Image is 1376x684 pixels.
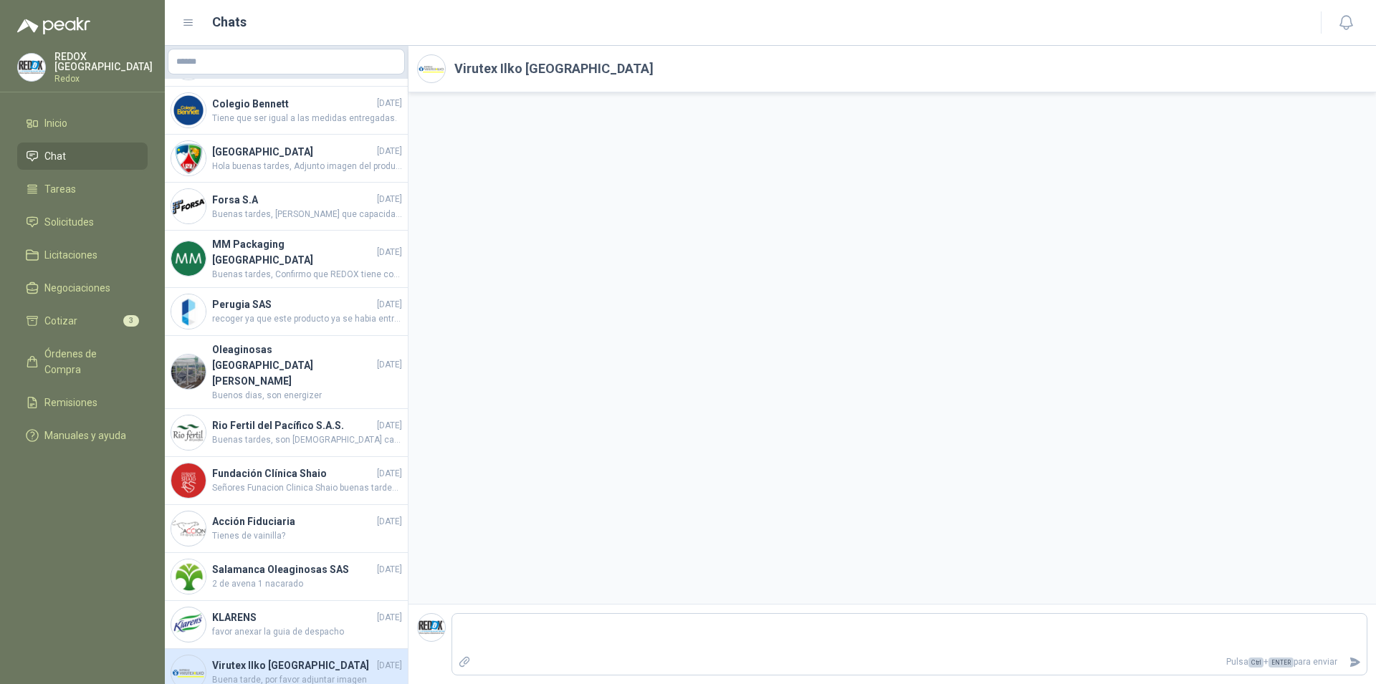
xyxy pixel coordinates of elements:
a: Company Logo[GEOGRAPHIC_DATA][DATE]Hola buenas tardes, Adjunto imagen del producto cotizado [165,135,408,183]
h4: Colegio Bennett [212,96,374,112]
a: Chat [17,143,148,170]
h4: Fundación Clínica Shaio [212,466,374,481]
span: [DATE] [377,419,402,433]
span: Buenos dias, son energizer [212,389,402,403]
span: [DATE] [377,515,402,529]
span: Solicitudes [44,214,94,230]
img: Company Logo [18,54,45,81]
img: Company Logo [171,189,206,223]
a: Negociaciones [17,274,148,302]
img: Company Logo [171,141,206,175]
h4: Acción Fiduciaria [212,514,374,529]
img: Company Logo [171,355,206,389]
span: Hola buenas tardes, Adjunto imagen del producto cotizado [212,160,402,173]
span: 3 [123,315,139,327]
a: Company LogoPerugia SAS[DATE]recoger ya que este producto ya se habia entregado y facturado. [165,288,408,336]
a: Remisiones [17,389,148,416]
span: [DATE] [377,97,402,110]
h2: Virutex Ilko [GEOGRAPHIC_DATA] [454,59,654,79]
span: [DATE] [377,611,402,625]
h4: Rio Fertil del Pacífico S.A.S. [212,418,374,433]
img: Company Logo [171,294,206,329]
img: Company Logo [171,511,206,546]
h4: Perugia SAS [212,297,374,312]
img: Company Logo [171,607,206,642]
img: Company Logo [171,559,206,594]
a: Inicio [17,110,148,137]
span: Inicio [44,115,67,131]
h4: Salamanca Oleaginosas SAS [212,562,374,577]
span: [DATE] [377,145,402,158]
h1: Chats [212,12,247,32]
span: Tiene que ser igual a las medidas entregadas. [212,112,402,125]
button: Enviar [1343,650,1367,675]
span: [DATE] [377,298,402,312]
a: Company LogoColegio Bennett[DATE]Tiene que ser igual a las medidas entregadas. [165,87,408,135]
a: Company LogoAcción Fiduciaria[DATE]Tienes de vainilla? [165,505,408,553]
img: Company Logo [171,93,206,127]
span: Negociaciones [44,280,110,296]
span: Licitaciones [44,247,97,263]
a: Company LogoRio Fertil del Pacífico S.A.S.[DATE]Buenas tardes, son [DEMOGRAPHIC_DATA] cajas [165,409,408,457]
a: Company LogoFundación Clínica Shaio[DATE]Señores Funacion Clinica Shaio buenas tardes, Quiero inf... [165,457,408,505]
a: Company LogoSalamanca Oleaginosas SAS[DATE]2 de avena 1 nacarado [165,553,408,601]
h4: MM Packaging [GEOGRAPHIC_DATA] [212,236,374,268]
span: Buenas tardes, Confirmo que REDOX tiene como monto minimo de despacho a partir de $150.000 en ade... [212,268,402,281]
span: Tareas [44,181,76,197]
img: Company Logo [171,415,206,450]
img: Company Logo [171,241,206,276]
span: ENTER [1268,657,1294,668]
a: Company LogoForsa S.A[DATE]Buenas tardes, [PERSON_NAME] que capacidad de hojas tiene esta cosedor... [165,183,408,231]
span: Tienes de vainilla? [212,529,402,543]
span: Remisiones [44,395,97,410]
span: Manuales y ayuda [44,428,126,443]
span: [DATE] [377,659,402,673]
img: Company Logo [418,614,445,641]
span: Buenas tardes, [PERSON_NAME] que capacidad de hojas tiene esta cosedora muchas gracias [212,208,402,221]
span: Chat [44,148,66,164]
span: 2 de avena 1 nacarado [212,577,402,591]
a: Cotizar3 [17,307,148,334]
span: Buenas tardes, son [DEMOGRAPHIC_DATA] cajas [212,433,402,447]
span: Ctrl [1248,657,1263,668]
span: [DATE] [377,193,402,206]
p: Redox [54,74,153,83]
h4: Oleaginosas [GEOGRAPHIC_DATA][PERSON_NAME] [212,342,374,389]
span: Órdenes de Compra [44,346,134,377]
h4: KLARENS [212,610,374,625]
img: Company Logo [171,463,206,498]
h4: [GEOGRAPHIC_DATA] [212,144,374,160]
span: Cotizar [44,313,77,329]
span: [DATE] [377,563,402,577]
h4: Virutex Ilko [GEOGRAPHIC_DATA] [212,657,374,673]
a: Company LogoKLARENS[DATE]favor anexar la guia de despacho [165,601,408,649]
span: Señores Funacion Clinica Shaio buenas tardes, Quiero informarles que estoy muy atenta a esta adju... [212,481,402,495]
span: favor anexar la guia de despacho [212,625,402,639]
span: [DATE] [377,467,402,481]
a: Company LogoOleaginosas [GEOGRAPHIC_DATA][PERSON_NAME][DATE]Buenos dias, son energizer [165,336,408,409]
label: Adjuntar archivos [452,650,477,675]
span: recoger ya que este producto ya se habia entregado y facturado. [212,312,402,326]
p: REDOX [GEOGRAPHIC_DATA] [54,52,153,72]
img: Logo peakr [17,17,90,34]
a: Manuales y ayuda [17,422,148,449]
a: Company LogoMM Packaging [GEOGRAPHIC_DATA][DATE]Buenas tardes, Confirmo que REDOX tiene como mont... [165,231,408,288]
a: Tareas [17,175,148,203]
p: Pulsa + para enviar [477,650,1344,675]
a: Órdenes de Compra [17,340,148,383]
a: Solicitudes [17,208,148,236]
img: Company Logo [418,55,445,82]
a: Licitaciones [17,241,148,269]
span: [DATE] [377,358,402,372]
span: [DATE] [377,246,402,259]
h4: Forsa S.A [212,192,374,208]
